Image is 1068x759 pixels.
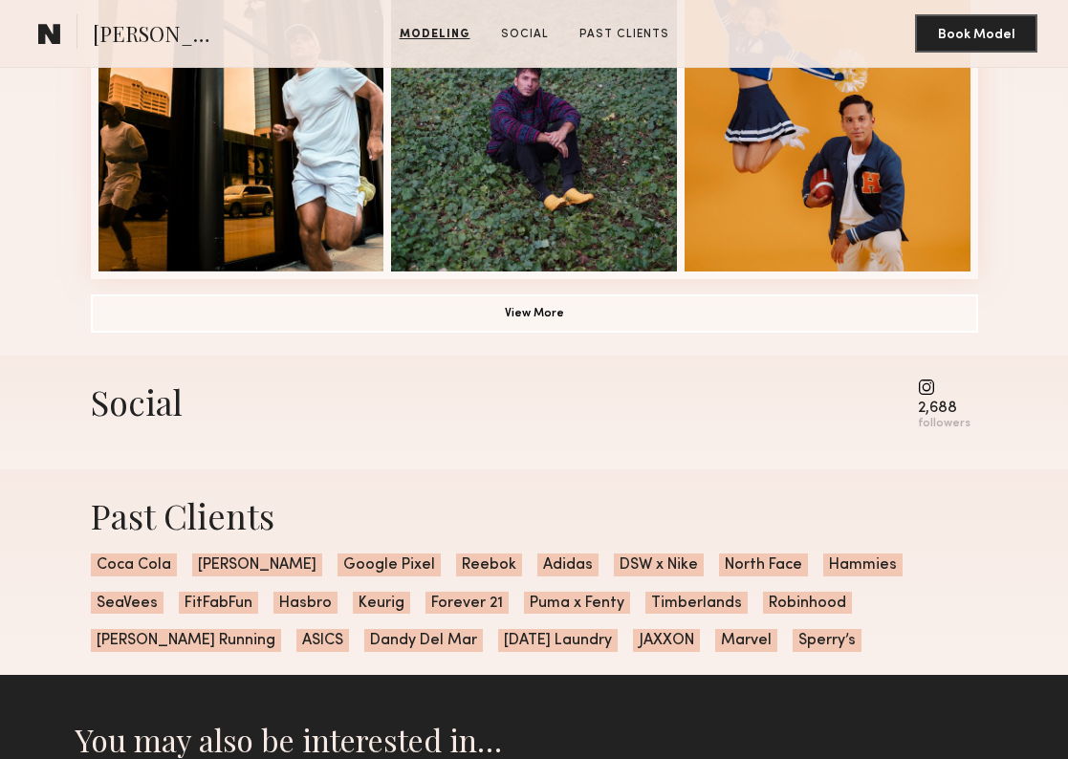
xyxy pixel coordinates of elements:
span: Google Pixel [338,553,441,576]
span: FitFabFun [179,592,258,615]
button: Book Model [915,14,1037,53]
span: Puma x Fenty [524,592,630,615]
span: [PERSON_NAME] [93,19,226,53]
span: Robinhood [763,592,852,615]
div: followers [918,417,970,431]
div: Past Clients [91,492,978,538]
span: Marvel [715,629,777,652]
button: View More [91,294,978,333]
span: [PERSON_NAME] [192,553,322,576]
h2: You may also be interested in… [76,721,993,759]
span: Coca Cola [91,553,177,576]
span: North Face [719,553,808,576]
span: Dandy Del Mar [364,629,483,652]
span: ASICS [296,629,349,652]
span: DSW x Nike [614,553,704,576]
span: [PERSON_NAME] Running [91,629,281,652]
span: SeaVees [91,592,163,615]
span: Timberlands [645,592,748,615]
div: 2,688 [918,401,970,416]
span: Reebok [456,553,522,576]
span: Hammies [823,553,903,576]
a: Book Model [915,25,1037,41]
span: Hasbro [273,592,338,615]
span: Keurig [353,592,410,615]
a: Social [493,26,556,43]
span: Sperry’s [793,629,861,652]
a: Modeling [392,26,478,43]
a: Past Clients [572,26,677,43]
div: Social [91,379,183,424]
span: Forever 21 [425,592,509,615]
span: [DATE] Laundry [498,629,618,652]
span: JAXXON [633,629,700,652]
span: Adidas [537,553,599,576]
